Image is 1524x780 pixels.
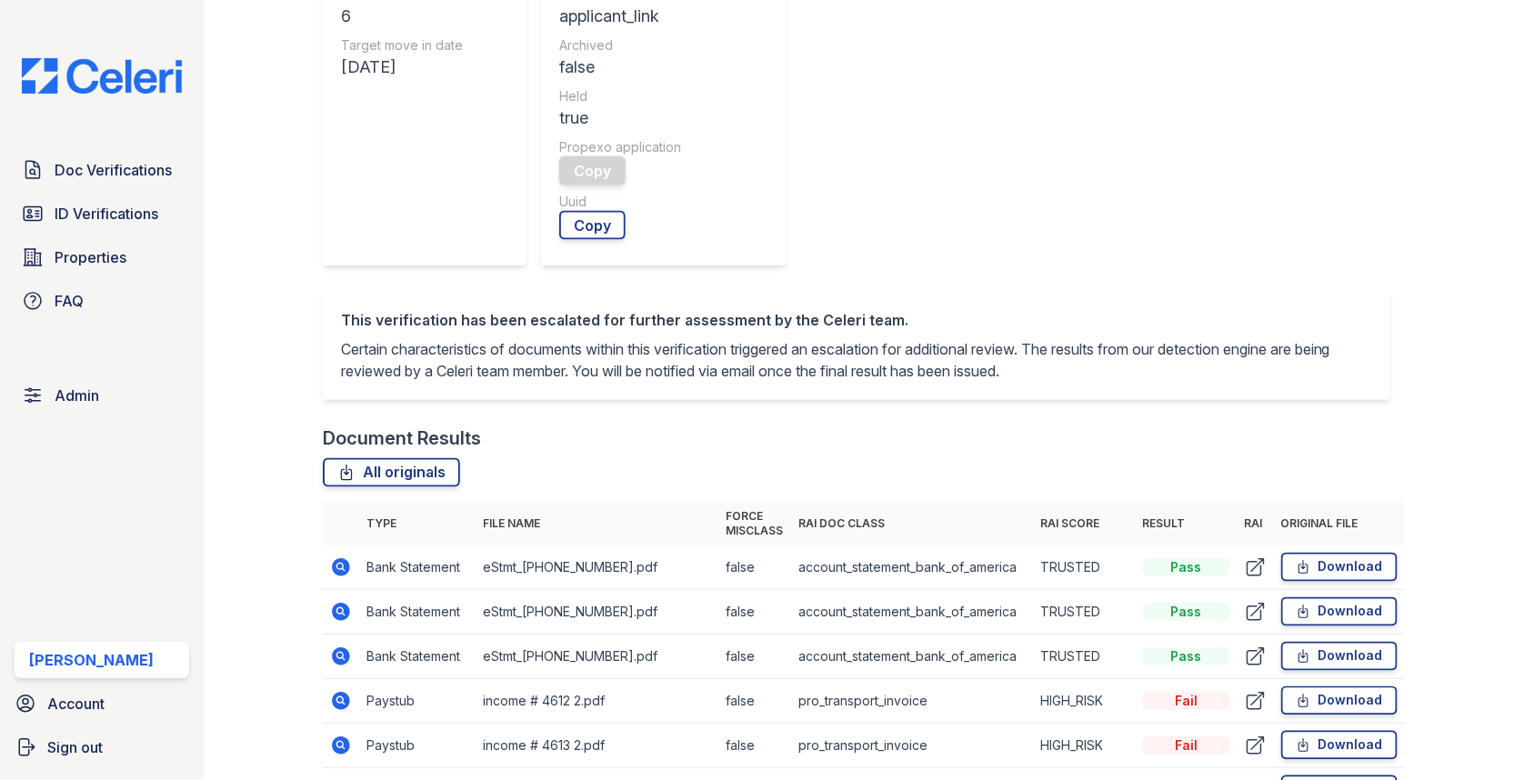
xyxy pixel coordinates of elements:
[15,195,189,232] a: ID Verifications
[718,502,791,545] th: Force misclass
[718,724,791,768] td: false
[7,729,196,765] a: Sign out
[29,649,154,671] div: [PERSON_NAME]
[341,55,469,80] div: [DATE]
[15,239,189,275] a: Properties
[47,693,105,715] span: Account
[476,590,718,635] td: eStmt_[PHONE_NUMBER].pdf
[791,679,1034,724] td: pro_transport_invoice
[718,590,791,635] td: false
[341,338,1372,382] p: Certain characteristics of documents within this verification triggered an escalation for additio...
[476,502,718,545] th: File name
[718,545,791,590] td: false
[1136,502,1238,545] th: Result
[791,724,1034,768] td: pro_transport_invoice
[1238,502,1274,545] th: RAI
[1274,502,1405,545] th: Original file
[55,290,84,312] span: FAQ
[1281,553,1398,582] a: Download
[15,152,189,188] a: Doc Verifications
[359,590,476,635] td: Bank Statement
[1034,635,1136,679] td: TRUSTED
[1034,545,1136,590] td: TRUSTED
[359,679,476,724] td: Paystub
[791,545,1034,590] td: account_statement_bank_of_america
[559,105,768,131] div: true
[1281,731,1398,760] a: Download
[341,4,469,29] div: 6
[559,87,768,105] div: Held
[476,545,718,590] td: eStmt_[PHONE_NUMBER].pdf
[559,193,768,211] div: Uuid
[559,4,768,29] div: applicant_link
[718,635,791,679] td: false
[559,211,626,240] a: Copy
[55,159,172,181] span: Doc Verifications
[559,138,768,156] div: Propexo application
[559,36,768,55] div: Archived
[1281,597,1398,626] a: Download
[15,283,189,319] a: FAQ
[1034,724,1136,768] td: HIGH_RISK
[1143,692,1230,710] div: Fail
[341,36,469,55] div: Target move in date
[55,246,126,268] span: Properties
[7,58,196,94] img: CE_Logo_Blue-a8612792a0a2168367f1c8372b55b34899dd931a85d93a1a3d3e32e68fde9ad4.png
[15,377,189,414] a: Admin
[791,590,1034,635] td: account_statement_bank_of_america
[1034,679,1136,724] td: HIGH_RISK
[323,425,481,451] div: Document Results
[55,203,158,225] span: ID Verifications
[47,736,103,758] span: Sign out
[476,679,718,724] td: income # 4612 2.pdf
[7,685,196,722] a: Account
[1143,736,1230,755] div: Fail
[559,55,768,80] div: false
[359,545,476,590] td: Bank Statement
[1281,642,1398,671] a: Download
[1143,558,1230,576] div: Pass
[476,635,718,679] td: eStmt_[PHONE_NUMBER].pdf
[55,385,99,406] span: Admin
[359,502,476,545] th: Type
[1281,686,1398,715] a: Download
[476,724,718,768] td: income # 4613 2.pdf
[718,679,791,724] td: false
[341,309,1372,331] div: This verification has been escalated for further assessment by the Celeri team.
[791,502,1034,545] th: RAI Doc Class
[1143,603,1230,621] div: Pass
[1034,590,1136,635] td: TRUSTED
[1034,502,1136,545] th: RAI Score
[359,724,476,768] td: Paystub
[359,635,476,679] td: Bank Statement
[1143,647,1230,665] div: Pass
[791,635,1034,679] td: account_statement_bank_of_america
[323,458,460,487] a: All originals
